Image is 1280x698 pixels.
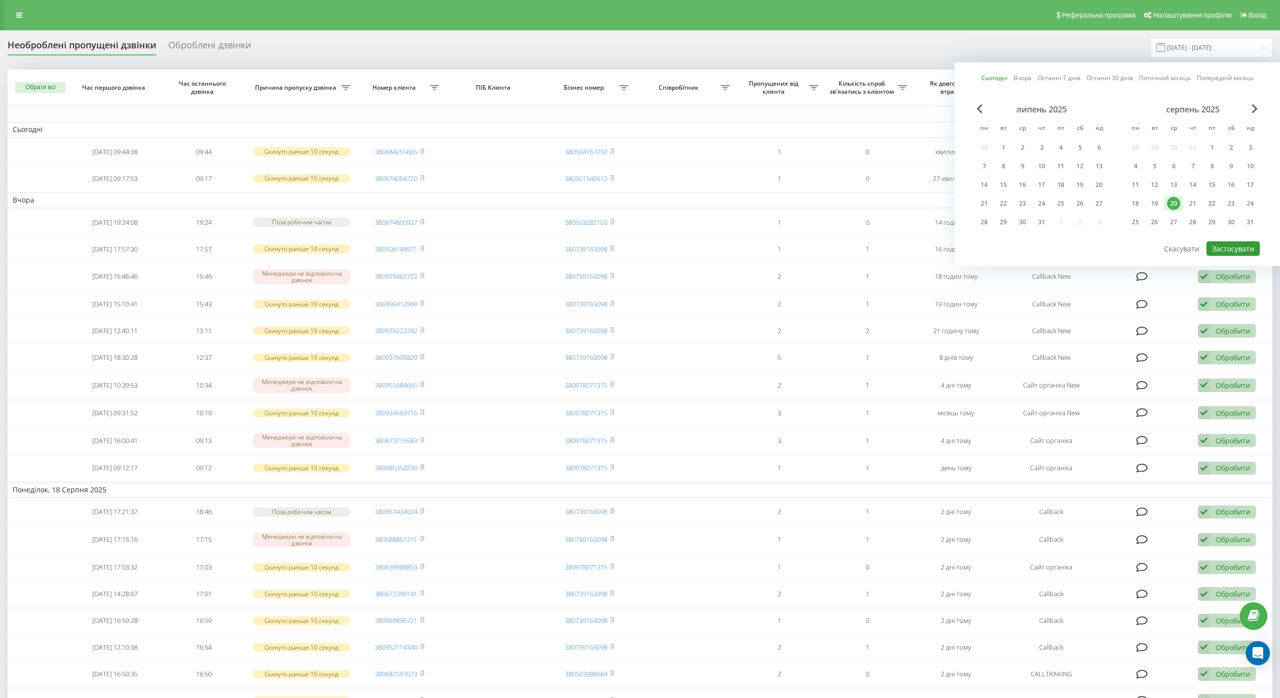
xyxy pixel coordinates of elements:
[71,237,160,262] td: [DATE] 17:57:30
[565,272,607,281] a: 380739163098
[740,80,809,95] span: Пропущених від клієнта
[1000,372,1102,399] td: Сайт органіка New
[1197,73,1254,83] a: Попередній місяць
[1148,197,1161,210] div: 19
[1225,178,1238,192] div: 16
[912,372,1001,399] td: 4 дні тому
[1244,216,1257,229] div: 31
[375,436,417,445] a: 380673716583
[921,80,991,95] span: Як довго дзвінок втрачено
[1013,215,1032,230] div: ср 30 лип 2025 р.
[735,372,823,399] td: 2
[912,292,1001,316] td: 19 годин тому
[1215,562,1250,572] div: Обробити
[375,463,417,472] a: 380985350290
[253,244,350,253] div: Скинуто раніше 10 секунд
[1035,141,1048,154] div: 3
[159,237,248,262] td: 17:57
[1129,197,1142,210] div: 18
[1206,241,1260,256] button: Застосувати
[978,160,991,173] div: 7
[1145,196,1164,211] div: вт 19 серп 2025 р.
[1129,178,1142,192] div: 11
[1249,11,1266,19] span: Вихід
[1224,121,1239,137] abbr: субота
[1205,197,1219,210] div: 22
[375,535,417,544] a: 380688851211
[1013,73,1032,83] a: Вчора
[912,210,1001,235] td: 14 годин тому
[375,218,417,227] a: 380674800927
[565,643,607,652] a: 380739163098
[1051,177,1070,193] div: пт 18 лип 2025 р.
[1032,177,1051,193] div: чт 17 лип 2025 р.
[71,345,160,370] td: [DATE] 18:30:28
[1222,177,1241,193] div: сб 16 серп 2025 р.
[565,147,607,156] a: 380504767292
[1126,196,1145,211] div: пн 18 серп 2025 р.
[735,345,823,370] td: 5
[1000,263,1102,290] td: Callback New
[454,84,536,92] span: ПІБ Клієнта
[8,193,1272,208] td: Вчора
[1222,159,1241,174] div: сб 9 серп 2025 р.
[1053,121,1068,137] abbr: п’ятниця
[1034,121,1049,137] abbr: четвер
[1013,196,1032,211] div: ср 23 лип 2025 р.
[1000,401,1102,425] td: Сайт органіка New
[1035,178,1048,192] div: 17
[565,535,607,544] a: 380739163098
[375,643,417,652] a: 380952114340
[71,292,160,316] td: [DATE] 15:10:41
[565,218,607,227] a: 380503282103
[253,84,341,92] span: Причина пропуску дзвінка
[1054,141,1067,154] div: 4
[1215,408,1250,418] div: Обробити
[8,40,156,55] div: Необроблені пропущені дзвінки
[735,401,823,425] td: 3
[253,327,350,335] div: Скинуто раніше 10 секунд
[997,178,1010,192] div: 15
[1128,121,1143,137] abbr: понеділок
[1070,196,1090,211] div: сб 26 лип 2025 р.
[1051,159,1070,174] div: пт 11 лип 2025 р.
[823,401,912,425] td: 1
[1166,121,1181,137] abbr: середа
[253,300,350,308] div: Скинуто раніше 10 секунд
[253,433,350,448] div: Менеджери не відповіли на дзвінок
[977,104,983,113] span: Previous Month
[253,269,350,284] div: Менеджери не відповіли на дзвінок
[735,292,823,316] td: 2
[375,669,417,678] a: 380682597073
[1032,140,1051,155] div: чт 3 лип 2025 р.
[823,292,912,316] td: 1
[1070,140,1090,155] div: сб 5 лип 2025 р.
[735,140,823,164] td: 1
[71,427,160,454] td: [DATE] 16:00:41
[1215,353,1250,362] div: Обробити
[1093,197,1106,210] div: 27
[823,140,912,164] td: 0
[1090,196,1109,211] div: нд 27 лип 2025 р.
[565,616,607,625] a: 380739163098
[735,210,823,235] td: 1
[565,326,607,335] a: 380739163098
[1035,197,1048,210] div: 24
[1183,159,1202,174] div: чт 7 серп 2025 р.
[550,84,620,92] span: Бізнес номер
[1090,159,1109,174] div: нд 13 лип 2025 р.
[159,401,248,425] td: 10:19
[375,589,417,598] a: 380672399141
[71,140,160,164] td: [DATE] 09:44:08
[735,166,823,191] td: 1
[1244,141,1257,154] div: 3
[159,166,248,191] td: 09:17
[1222,140,1241,155] div: сб 2 серп 2025 р.
[1148,216,1161,229] div: 26
[1000,427,1102,454] td: Сайт органіка
[8,122,1272,137] td: Сьогодні
[1183,196,1202,211] div: чт 21 серп 2025 р.
[1241,196,1260,211] div: нд 24 серп 2025 р.
[1215,507,1250,517] div: Обробити
[1252,104,1258,113] span: Next Month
